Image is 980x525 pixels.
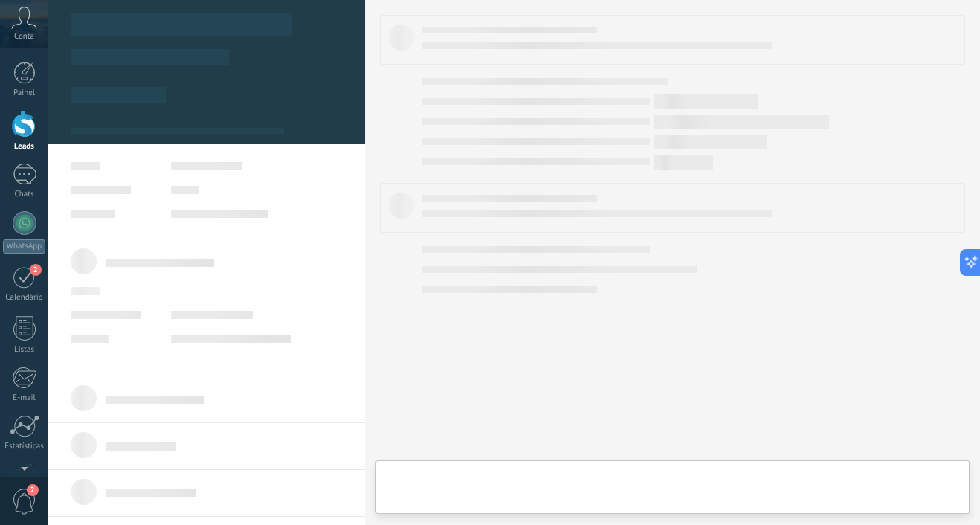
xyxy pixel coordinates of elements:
[3,293,46,303] div: Calendário
[3,88,46,98] div: Painel
[30,264,42,276] span: 2
[3,239,45,254] div: WhatsApp
[3,442,46,451] div: Estatísticas
[27,484,39,496] span: 2
[3,142,46,152] div: Leads
[14,32,34,42] span: Conta
[3,190,46,199] div: Chats
[3,393,46,403] div: E-mail
[3,345,46,355] div: Listas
